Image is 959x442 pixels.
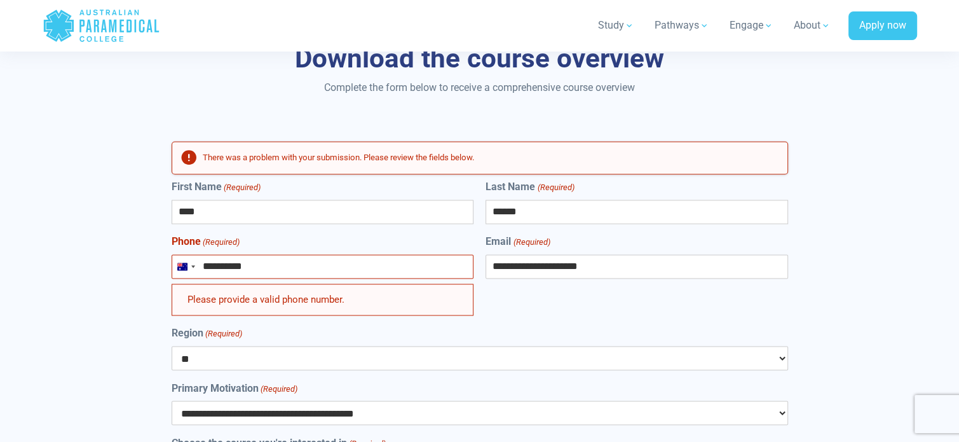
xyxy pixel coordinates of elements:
p: Complete the form below to receive a comprehensive course overview [108,80,852,95]
a: Apply now [848,11,917,41]
div: Please provide a valid phone number. [172,284,473,315]
label: Email [486,234,550,249]
span: (Required) [259,382,297,395]
h2: There was a problem with your submission. Please review the fields below. [203,152,777,163]
span: (Required) [204,328,242,340]
label: Last Name [486,179,574,195]
button: Selected country [172,255,199,278]
a: Study [590,8,642,43]
label: First Name [172,179,261,195]
label: Phone [172,234,240,249]
a: Australian Paramedical College [43,5,160,46]
span: (Required) [222,181,261,194]
a: Engage [722,8,781,43]
span: (Required) [536,181,575,194]
h3: Download the course overview [108,43,852,75]
a: Pathways [647,8,717,43]
span: (Required) [201,236,240,249]
span: (Required) [512,236,550,249]
label: Region [172,326,242,341]
a: About [786,8,838,43]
